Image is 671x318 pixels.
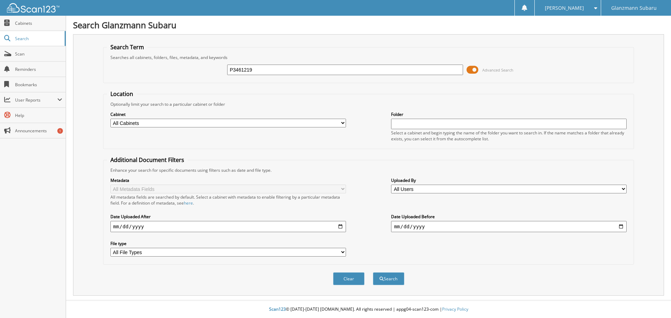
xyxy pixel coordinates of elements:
button: Search [373,272,404,285]
label: Uploaded By [391,177,627,183]
label: File type [110,241,346,246]
span: Announcements [15,128,62,134]
a: here [184,200,193,206]
input: end [391,221,627,232]
span: Bookmarks [15,82,62,88]
label: Folder [391,111,627,117]
label: Metadata [110,177,346,183]
span: Search [15,36,61,42]
a: Privacy Policy [442,306,468,312]
label: Date Uploaded Before [391,214,627,220]
span: Help [15,112,62,118]
button: Clear [333,272,365,285]
span: Advanced Search [482,67,513,73]
img: scan123-logo-white.svg [7,3,59,13]
div: Optionally limit your search to a particular cabinet or folder [107,101,630,107]
span: Glanzmann Subaru [611,6,657,10]
span: Scan [15,51,62,57]
div: All metadata fields are searched by default. Select a cabinet with metadata to enable filtering b... [110,194,346,206]
legend: Search Term [107,43,147,51]
span: Scan123 [269,306,286,312]
legend: Additional Document Filters [107,156,188,164]
label: Date Uploaded After [110,214,346,220]
div: Searches all cabinets, folders, files, metadata, and keywords [107,54,630,60]
div: 1 [57,128,63,134]
div: Enhance your search for specific documents using filters such as date and file type. [107,167,630,173]
h1: Search Glanzmann Subaru [73,19,664,31]
input: start [110,221,346,232]
span: Reminders [15,66,62,72]
div: © [DATE]-[DATE] [DOMAIN_NAME]. All rights reserved | appg04-scan123-com | [66,301,671,318]
span: [PERSON_NAME] [545,6,584,10]
span: User Reports [15,97,57,103]
legend: Location [107,90,137,98]
label: Cabinet [110,111,346,117]
span: Cabinets [15,20,62,26]
div: Select a cabinet and begin typing the name of the folder you want to search in. If the name match... [391,130,627,142]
